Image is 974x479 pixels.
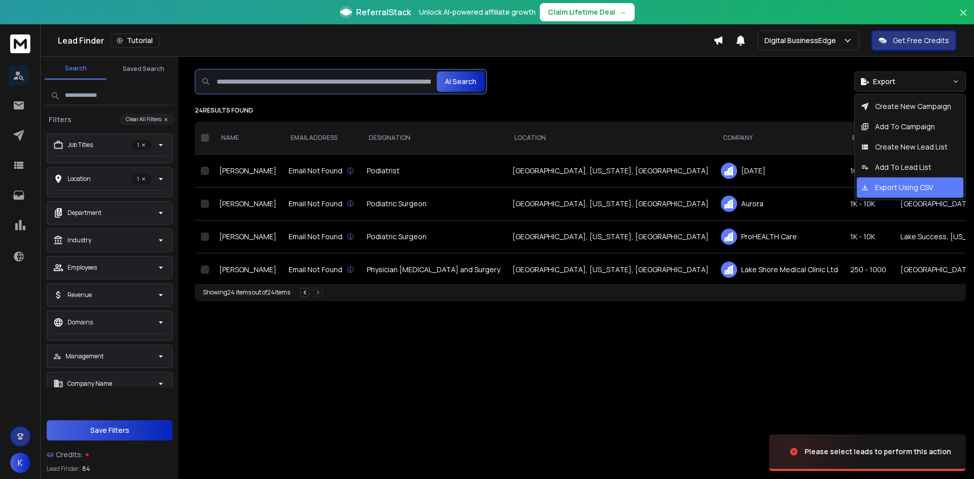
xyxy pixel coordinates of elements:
[437,71,484,92] button: AI Search
[120,114,175,125] button: Clear All Filters
[47,445,172,465] a: Credits:
[957,6,970,30] button: Close banner
[289,199,355,209] div: Email Not Found
[506,122,715,155] th: LOCATION
[361,188,506,220] td: Podiatric Surgeon
[67,291,92,299] p: Revenue
[113,59,175,79] button: Saved Search
[47,465,80,473] p: Lead Finder:
[289,265,355,275] div: Email Not Found
[67,264,97,272] p: Employees
[131,174,152,184] p: 1
[67,175,91,183] p: Location
[203,288,290,297] div: Showing 24 items out of 24 items
[873,140,950,154] p: Create New Lead List
[764,35,840,46] p: Digital BusinessEdge
[721,163,838,179] div: [DATE]
[82,465,90,473] span: 84
[805,447,951,457] div: Please select leads to perform this action
[283,122,361,155] th: EMAIL ADDRESS
[213,122,283,155] th: NAME
[361,155,506,188] td: Podiatrist
[844,253,894,286] td: 250 - 1000
[47,420,172,440] button: Save Filters
[872,30,956,51] button: Get Free Credits
[10,453,30,473] button: K
[67,209,101,217] p: Department
[45,115,76,125] h3: Filters
[844,155,894,188] td: 10K - 50K
[45,58,107,80] button: Search
[873,99,953,114] p: Create New Campaign
[67,380,112,388] p: Company Name
[110,33,159,48] button: Tutorial
[58,33,713,48] div: Lead Finder
[419,7,536,17] p: Unlock AI-powered affiliate growth
[219,199,276,208] span: [PERSON_NAME]
[506,220,715,253] td: [GEOGRAPHIC_DATA], [US_STATE], [GEOGRAPHIC_DATA]
[56,450,84,460] span: Credits:
[844,122,894,155] th: EMPLOYEES
[540,3,635,21] button: Claim Lifetime Deal→
[721,196,838,212] div: Aurora
[219,232,276,241] span: [PERSON_NAME]
[619,7,627,17] span: →
[721,262,838,278] div: Lake Shore Medical Clinic Ltd
[721,229,838,245] div: ProHEALTH Care
[219,166,276,175] span: [PERSON_NAME]
[893,35,949,46] p: Get Free Credits
[67,141,93,149] p: Job Titles
[873,180,935,195] p: Export Using CSV
[195,106,966,115] p: 24 results found
[506,155,715,188] td: [GEOGRAPHIC_DATA], [US_STATE], [GEOGRAPHIC_DATA]
[67,318,93,326] p: Domains
[289,166,355,176] div: Email Not Found
[65,352,103,360] p: Management
[361,253,506,286] td: Physician [MEDICAL_DATA] and Surgery
[844,188,894,220] td: 1K - 10K
[873,77,895,87] span: Export
[219,265,276,274] span: [PERSON_NAME]
[356,6,411,18] span: ReferralStack
[131,140,152,150] p: 1
[289,232,355,242] div: Email Not Found
[844,220,894,253] td: 1K - 10K
[361,220,506,253] td: Podiatric Surgeon
[506,188,715,220] td: [GEOGRAPHIC_DATA], [US_STATE], [GEOGRAPHIC_DATA]
[715,122,844,155] th: COMPANY
[506,253,715,286] td: [GEOGRAPHIC_DATA], [US_STATE], [GEOGRAPHIC_DATA]
[769,424,871,479] img: image
[873,120,937,134] p: Add To Campaign
[67,236,91,244] p: Industry
[873,160,933,174] p: Add To Lead List
[361,122,506,155] th: DESIGNATION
